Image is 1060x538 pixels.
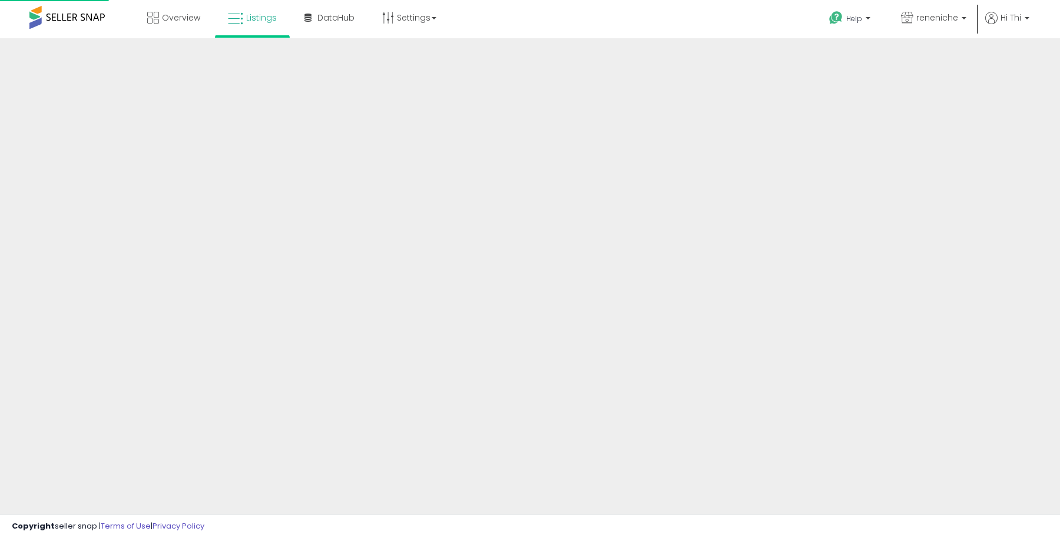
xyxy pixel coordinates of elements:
[12,520,55,532] strong: Copyright
[820,2,882,38] a: Help
[12,521,204,532] div: seller snap | |
[846,14,862,24] span: Help
[162,12,200,24] span: Overview
[829,11,843,25] i: Get Help
[985,12,1029,38] a: Hi Thi
[246,12,277,24] span: Listings
[317,12,355,24] span: DataHub
[916,12,958,24] span: reneniche
[1001,12,1021,24] span: Hi Thi
[101,520,151,532] a: Terms of Use
[153,520,204,532] a: Privacy Policy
